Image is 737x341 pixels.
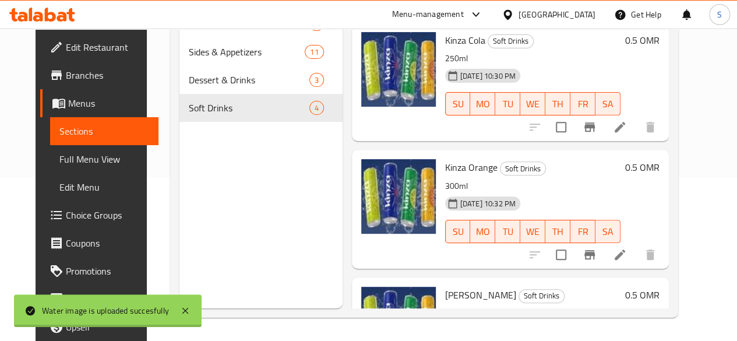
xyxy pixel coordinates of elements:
[66,40,149,54] span: Edit Restaurant
[625,32,660,48] h6: 0.5 OMR
[545,92,570,115] button: TH
[470,92,495,115] button: MO
[456,198,520,209] span: [DATE] 10:32 PM
[500,223,516,240] span: TU
[475,96,491,113] span: MO
[50,145,158,173] a: Full Menu View
[309,101,324,115] div: items
[450,96,466,113] span: SU
[456,71,520,82] span: [DATE] 10:30 PM
[189,73,309,87] span: Dessert & Drinks
[525,96,541,113] span: WE
[636,113,664,141] button: delete
[59,180,149,194] span: Edit Menu
[600,223,616,240] span: SA
[450,223,466,240] span: SU
[445,179,620,194] p: 300ml
[519,8,595,21] div: [GEOGRAPHIC_DATA]
[40,89,158,117] a: Menus
[575,96,591,113] span: FR
[305,47,323,58] span: 11
[40,61,158,89] a: Branches
[50,117,158,145] a: Sections
[66,68,149,82] span: Branches
[636,241,664,269] button: delete
[445,31,485,49] span: Kinza Cola
[613,120,627,134] a: Edit menu item
[40,257,158,285] a: Promotions
[40,201,158,229] a: Choice Groups
[519,289,564,303] span: Soft Drinks
[179,66,343,94] div: Dessert & Drinks3
[59,124,149,138] span: Sections
[488,34,534,48] div: Soft Drinks
[392,8,464,22] div: Menu-management
[66,320,149,334] span: Upsell
[520,92,545,115] button: WE
[445,159,498,176] span: Kinza Orange
[576,241,604,269] button: Branch-specific-item
[717,8,722,21] span: S
[495,92,520,115] button: TU
[550,223,566,240] span: TH
[488,34,533,48] span: Soft Drinks
[570,220,595,243] button: FR
[361,32,436,107] img: Kinza Cola
[445,286,516,304] span: [PERSON_NAME]
[42,304,169,317] div: Water image is uploaded succesfully
[613,248,627,262] a: Edit menu item
[309,73,324,87] div: items
[66,292,149,306] span: Menu disclaimer
[470,220,495,243] button: MO
[189,45,305,59] span: Sides & Appetizers
[40,33,158,61] a: Edit Restaurant
[305,45,323,59] div: items
[595,92,620,115] button: SA
[40,229,158,257] a: Coupons
[545,220,570,243] button: TH
[495,220,520,243] button: TU
[59,152,149,166] span: Full Menu View
[520,220,545,243] button: WE
[625,287,660,303] h6: 0.5 OMR
[66,264,149,278] span: Promotions
[595,220,620,243] button: SA
[600,96,616,113] span: SA
[66,208,149,222] span: Choice Groups
[445,92,471,115] button: SU
[625,159,660,175] h6: 0.5 OMR
[525,223,541,240] span: WE
[549,115,573,139] span: Select to update
[66,236,149,250] span: Coupons
[50,173,158,201] a: Edit Menu
[576,113,604,141] button: Branch-specific-item
[189,101,309,115] span: Soft Drinks
[310,103,323,114] span: 4
[310,75,323,86] span: 3
[500,162,545,175] span: Soft Drinks
[445,306,620,321] p: 250ml
[500,96,516,113] span: TU
[445,51,620,66] p: 250ml
[179,38,343,66] div: Sides & Appetizers11
[179,5,343,126] nav: Menu sections
[361,159,436,234] img: Kinza Orange
[179,94,343,122] div: Soft Drinks4
[68,96,149,110] span: Menus
[570,92,595,115] button: FR
[575,223,591,240] span: FR
[40,285,158,313] a: Menu disclaimer
[445,220,471,243] button: SU
[550,96,566,113] span: TH
[475,223,491,240] span: MO
[40,313,158,341] a: Upsell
